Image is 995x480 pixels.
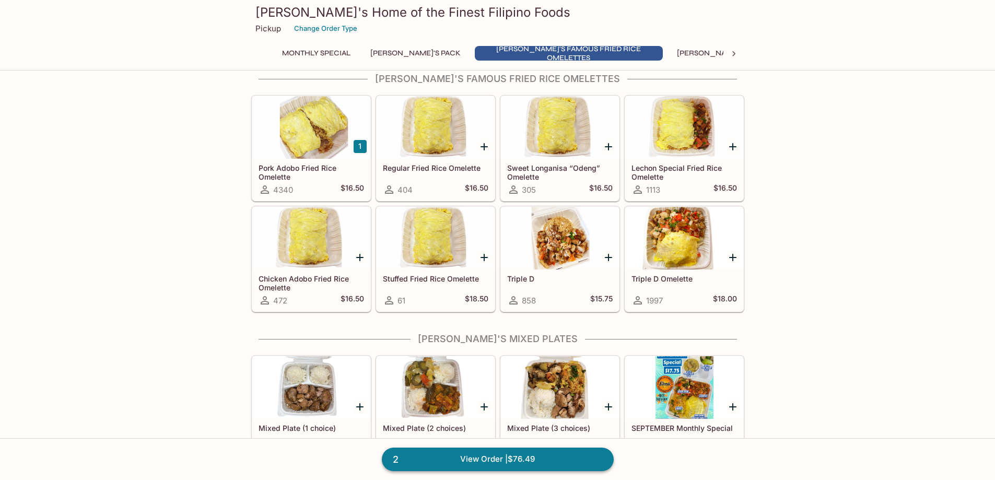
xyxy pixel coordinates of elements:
[727,400,740,413] button: Add SEPTEMBER Monthly Special
[354,400,367,413] button: Add Mixed Plate (1 choice)
[376,206,495,312] a: Stuffed Fried Rice Omelette61$18.50
[365,46,466,61] button: [PERSON_NAME]'s Pack
[377,96,495,159] div: Regular Fried Rice Omelette
[507,274,613,283] h5: Triple D
[589,183,613,196] h5: $16.50
[383,424,488,432] h5: Mixed Plate (2 choices)
[259,274,364,291] h5: Chicken Adobo Fried Rice Omelette
[273,296,287,306] span: 472
[354,140,367,153] button: Add Pork Adobo Fried Rice Omelette
[727,140,740,153] button: Add Lechon Special Fried Rice Omelette
[397,296,405,306] span: 61
[631,274,737,283] h5: Triple D Omelette
[377,356,495,419] div: Mixed Plate (2 choices)
[646,296,663,306] span: 1997
[475,46,663,61] button: [PERSON_NAME]'s Famous Fried Rice Omelettes
[625,96,743,159] div: Lechon Special Fried Rice Omelette
[341,294,364,307] h5: $16.50
[259,424,364,432] h5: Mixed Plate (1 choice)
[251,333,744,345] h4: [PERSON_NAME]'s Mixed Plates
[383,163,488,172] h5: Regular Fried Rice Omelette
[397,185,413,195] span: 404
[713,294,737,307] h5: $18.00
[625,356,744,461] a: SEPTEMBER Monthly Special2382$17.75
[501,96,619,159] div: Sweet Longanisa “Odeng” Omelette
[507,424,613,432] h5: Mixed Plate (3 choices)
[500,206,619,312] a: Triple D858$15.75
[341,183,364,196] h5: $16.50
[276,46,356,61] button: Monthly Special
[289,20,362,37] button: Change Order Type
[671,46,804,61] button: [PERSON_NAME]'s Mixed Plates
[252,206,371,312] a: Chicken Adobo Fried Rice Omelette472$16.50
[602,140,615,153] button: Add Sweet Longanisa “Odeng” Omelette
[273,185,293,195] span: 4340
[500,356,619,461] a: Mixed Plate (3 choices)801$14.00
[382,448,614,471] a: 2View Order |$76.49
[522,296,536,306] span: 858
[625,96,744,201] a: Lechon Special Fried Rice Omelette1113$16.50
[590,294,613,307] h5: $15.75
[252,356,370,419] div: Mixed Plate (1 choice)
[377,207,495,270] div: Stuffed Fried Rice Omelette
[522,185,536,195] span: 305
[354,251,367,264] button: Add Chicken Adobo Fried Rice Omelette
[383,274,488,283] h5: Stuffed Fried Rice Omelette
[500,96,619,201] a: Sweet Longanisa “Odeng” Omelette305$16.50
[252,96,370,159] div: Pork Adobo Fried Rice Omelette
[465,294,488,307] h5: $18.50
[387,452,405,467] span: 2
[255,24,281,33] p: Pickup
[507,163,613,181] h5: Sweet Longanisa “Odeng” Omelette
[465,183,488,196] h5: $16.50
[631,163,737,181] h5: Lechon Special Fried Rice Omelette
[646,185,660,195] span: 1113
[376,356,495,461] a: Mixed Plate (2 choices)904$13.00
[252,96,371,201] a: Pork Adobo Fried Rice Omelette4340$16.50
[478,400,491,413] button: Add Mixed Plate (2 choices)
[255,4,740,20] h3: [PERSON_NAME]'s Home of the Finest Filipino Foods
[252,356,371,461] a: Mixed Plate (1 choice)375$10.50
[625,207,743,270] div: Triple D Omelette
[727,251,740,264] button: Add Triple D Omelette
[501,207,619,270] div: Triple D
[625,206,744,312] a: Triple D Omelette1997$18.00
[602,251,615,264] button: Add Triple D
[251,73,744,85] h4: [PERSON_NAME]'s Famous Fried Rice Omelettes
[259,163,364,181] h5: Pork Adobo Fried Rice Omelette
[478,140,491,153] button: Add Regular Fried Rice Omelette
[501,356,619,419] div: Mixed Plate (3 choices)
[252,207,370,270] div: Chicken Adobo Fried Rice Omelette
[631,424,737,432] h5: SEPTEMBER Monthly Special
[376,96,495,201] a: Regular Fried Rice Omelette404$16.50
[713,183,737,196] h5: $16.50
[478,251,491,264] button: Add Stuffed Fried Rice Omelette
[625,356,743,419] div: SEPTEMBER Monthly Special
[602,400,615,413] button: Add Mixed Plate (3 choices)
